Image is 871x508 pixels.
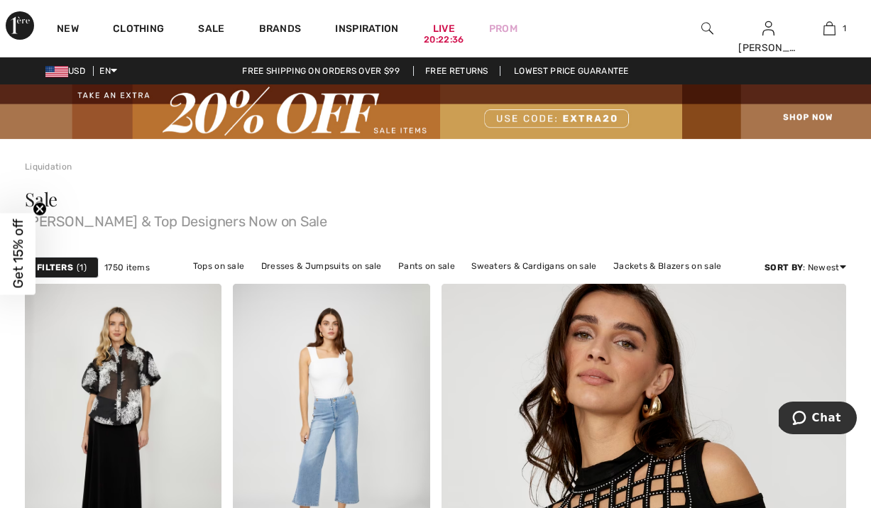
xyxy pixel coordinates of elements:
[186,257,252,275] a: Tops on sale
[25,209,846,228] span: [PERSON_NAME] & Top Designers Now on Sale
[45,66,68,77] img: US Dollar
[391,257,462,275] a: Pants on sale
[448,275,539,294] a: Outerwear on sale
[198,23,224,38] a: Sale
[762,20,774,37] img: My Info
[424,33,464,47] div: 20:22:36
[843,22,846,35] span: 1
[433,21,455,36] a: Live20:22:36
[10,219,26,289] span: Get 15% off
[25,162,72,172] a: Liquidation
[503,66,640,76] a: Lowest Price Guarantee
[799,20,859,37] a: 1
[45,66,91,76] span: USD
[765,261,846,274] div: : Newest
[762,21,774,35] a: Sign In
[37,261,73,274] strong: Filters
[113,23,164,38] a: Clothing
[99,66,117,76] span: EN
[489,21,517,36] a: Prom
[464,257,603,275] a: Sweaters & Cardigans on sale
[57,23,79,38] a: New
[375,275,445,294] a: Skirts on sale
[254,257,389,275] a: Dresses & Jumpsuits on sale
[25,187,57,211] span: Sale
[33,202,47,216] button: Close teaser
[259,23,302,38] a: Brands
[335,23,398,38] span: Inspiration
[701,20,713,37] img: search the website
[231,66,411,76] a: Free shipping on orders over $99
[738,40,798,55] div: [PERSON_NAME]
[779,402,857,437] iframe: Opens a widget where you can chat to one of our agents
[6,11,34,40] img: 1ère Avenue
[77,261,87,274] span: 1
[765,263,803,272] strong: Sort By
[823,20,836,37] img: My Bag
[104,261,150,274] span: 1750 items
[606,257,729,275] a: Jackets & Blazers on sale
[413,66,500,76] a: Free Returns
